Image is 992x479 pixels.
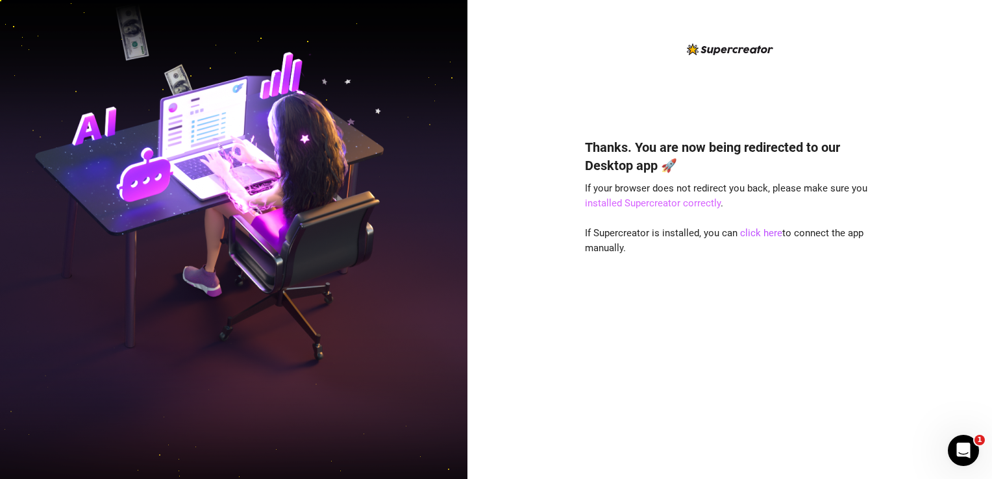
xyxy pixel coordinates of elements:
[585,182,867,210] span: If your browser does not redirect you back, please make sure you .
[948,435,979,466] iframe: Intercom live chat
[687,43,773,55] img: logo-BBDzfeDw.svg
[585,138,874,175] h4: Thanks. You are now being redirected to our Desktop app 🚀
[974,435,985,445] span: 1
[740,227,782,239] a: click here
[585,227,863,254] span: If Supercreator is installed, you can to connect the app manually.
[585,197,721,209] a: installed Supercreator correctly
